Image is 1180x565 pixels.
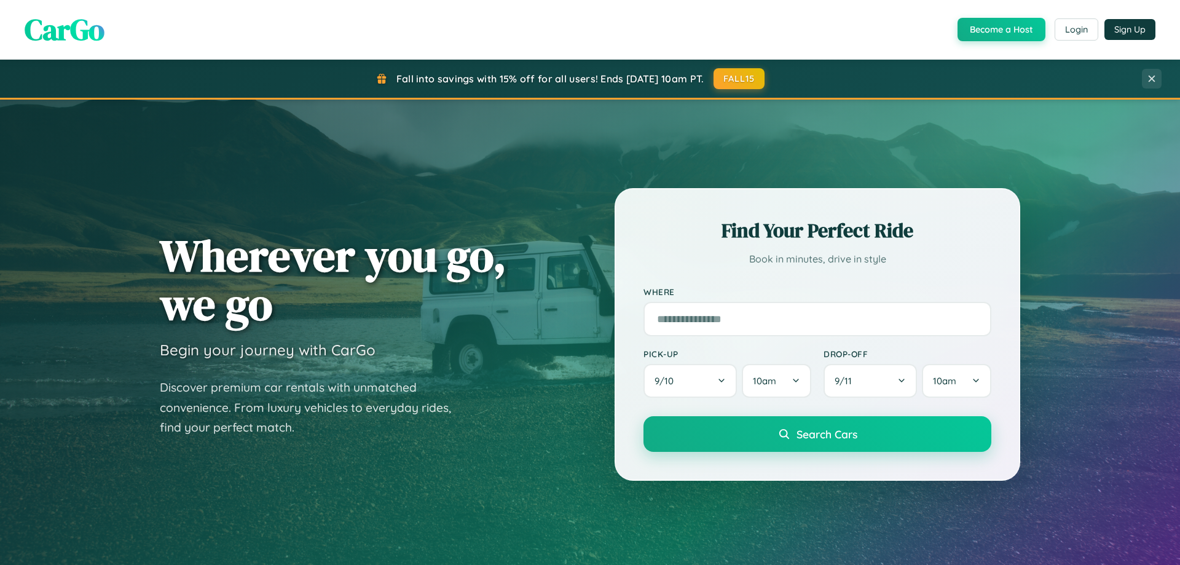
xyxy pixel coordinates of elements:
[835,375,858,387] span: 9 / 11
[160,377,467,438] p: Discover premium car rentals with unmatched convenience. From luxury vehicles to everyday rides, ...
[160,231,506,328] h1: Wherever you go, we go
[160,341,376,359] h3: Begin your journey with CarGo
[25,9,104,50] span: CarGo
[643,250,991,268] p: Book in minutes, drive in style
[643,349,811,359] label: Pick-up
[742,364,811,398] button: 10am
[643,286,991,297] label: Where
[753,375,776,387] span: 10am
[396,73,704,85] span: Fall into savings with 15% off for all users! Ends [DATE] 10am PT.
[933,375,956,387] span: 10am
[824,349,991,359] label: Drop-off
[958,18,1045,41] button: Become a Host
[824,364,917,398] button: 9/11
[922,364,991,398] button: 10am
[714,68,765,89] button: FALL15
[1055,18,1098,41] button: Login
[643,416,991,452] button: Search Cars
[1104,19,1155,40] button: Sign Up
[643,217,991,244] h2: Find Your Perfect Ride
[796,427,857,441] span: Search Cars
[655,375,680,387] span: 9 / 10
[643,364,737,398] button: 9/10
